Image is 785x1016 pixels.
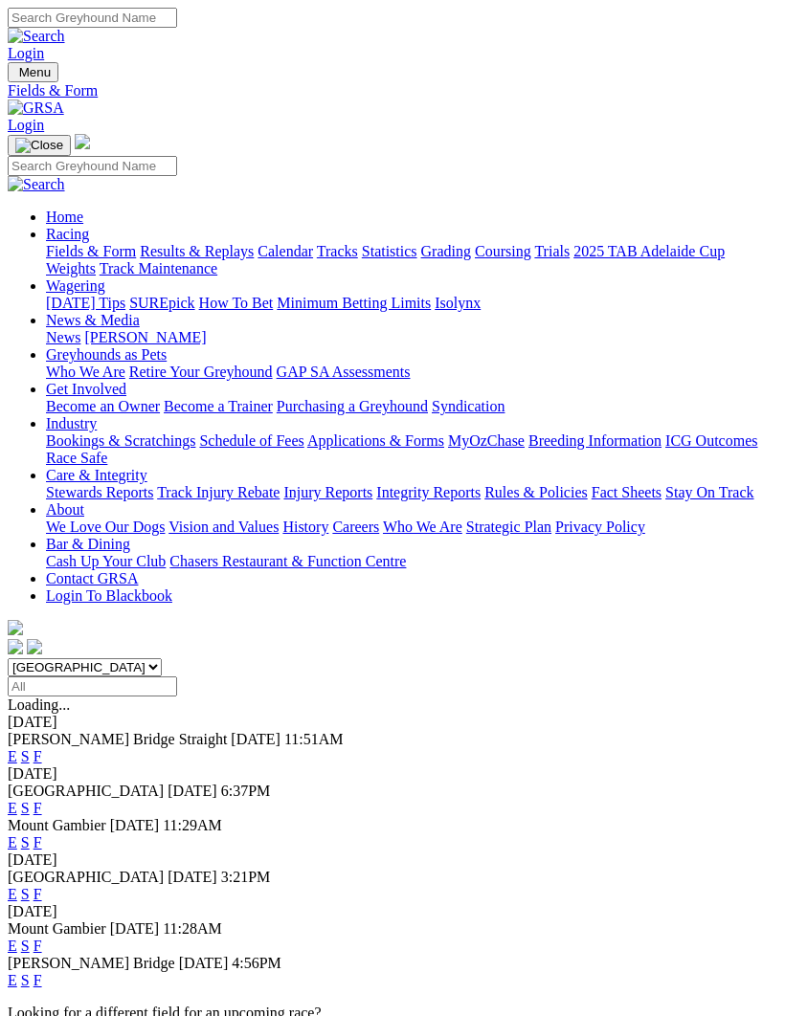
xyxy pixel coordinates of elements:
[317,243,358,259] a: Tracks
[8,869,164,885] span: [GEOGRAPHIC_DATA]
[34,800,42,816] a: F
[8,817,106,833] span: Mount Gambier
[21,886,30,902] a: S
[277,398,428,414] a: Purchasing a Greyhound
[8,696,70,713] span: Loading...
[163,920,222,937] span: 11:28AM
[46,432,777,467] div: Industry
[21,972,30,988] a: S
[8,903,777,920] div: [DATE]
[168,783,217,799] span: [DATE]
[484,484,588,500] a: Rules & Policies
[157,484,280,500] a: Track Injury Rebate
[34,748,42,764] a: F
[383,519,462,535] a: Who We Are
[555,519,645,535] a: Privacy Policy
[592,484,662,500] a: Fact Sheets
[84,329,206,345] a: [PERSON_NAME]
[8,45,44,61] a: Login
[46,243,777,277] div: Racing
[528,432,662,449] a: Breeding Information
[46,432,195,449] a: Bookings & Scratchings
[46,484,153,500] a: Stewards Reports
[21,938,30,954] a: S
[8,938,17,954] a: E
[277,364,411,380] a: GAP SA Assessments
[46,329,777,346] div: News & Media
[8,920,106,937] span: Mount Gambier
[100,260,217,276] a: Track Maintenance
[284,731,344,747] span: 11:51AM
[168,519,279,535] a: Vision and Values
[46,381,126,397] a: Get Involved
[46,570,138,586] a: Contact GRSA
[168,869,217,885] span: [DATE]
[665,432,757,449] a: ICG Outcomes
[179,955,229,971] span: [DATE]
[8,176,65,193] img: Search
[46,467,147,483] a: Care & Integrity
[46,415,97,431] a: Industry
[8,748,17,764] a: E
[34,886,42,902] a: F
[8,972,17,988] a: E
[46,398,777,415] div: Get Involved
[8,639,23,654] img: facebook.svg
[46,260,96,276] a: Weights
[46,519,165,535] a: We Love Our Dogs
[140,243,254,259] a: Results & Replays
[129,295,194,311] a: SUREpick
[8,676,177,696] input: Select date
[258,243,313,259] a: Calendar
[129,364,273,380] a: Retire Your Greyhound
[19,65,51,79] span: Menu
[46,501,84,518] a: About
[46,553,166,569] a: Cash Up Your Club
[8,82,777,99] div: Fields & Form
[46,536,130,552] a: Bar & Dining
[362,243,417,259] a: Statistics
[8,99,64,117] img: GRSA
[46,277,105,294] a: Wagering
[8,851,777,869] div: [DATE]
[221,783,271,799] span: 6:37PM
[46,243,136,259] a: Fields & Form
[46,295,125,311] a: [DATE] Tips
[46,587,172,604] a: Login To Blackbook
[34,938,42,954] a: F
[34,972,42,988] a: F
[8,783,164,799] span: [GEOGRAPHIC_DATA]
[199,295,274,311] a: How To Bet
[573,243,725,259] a: 2025 TAB Adelaide Cup
[475,243,531,259] a: Coursing
[110,920,160,937] span: [DATE]
[231,731,280,747] span: [DATE]
[277,295,431,311] a: Minimum Betting Limits
[8,714,777,731] div: [DATE]
[46,519,777,536] div: About
[75,134,90,149] img: logo-grsa-white.png
[21,834,30,850] a: S
[8,62,58,82] button: Toggle navigation
[46,450,107,466] a: Race Safe
[283,484,372,500] a: Injury Reports
[164,398,273,414] a: Become a Trainer
[8,955,175,971] span: [PERSON_NAME] Bridge
[448,432,525,449] a: MyOzChase
[163,817,222,833] span: 11:29AM
[8,28,65,45] img: Search
[466,519,551,535] a: Strategic Plan
[21,748,30,764] a: S
[8,731,227,747] span: [PERSON_NAME] Bridge Straight
[376,484,481,500] a: Integrity Reports
[534,243,570,259] a: Trials
[432,398,505,414] a: Syndication
[199,432,303,449] a: Schedule of Fees
[8,117,44,133] a: Login
[46,346,167,363] a: Greyhounds as Pets
[8,135,71,156] button: Toggle navigation
[46,484,777,501] div: Care & Integrity
[8,156,177,176] input: Search
[8,800,17,816] a: E
[46,398,160,414] a: Become an Owner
